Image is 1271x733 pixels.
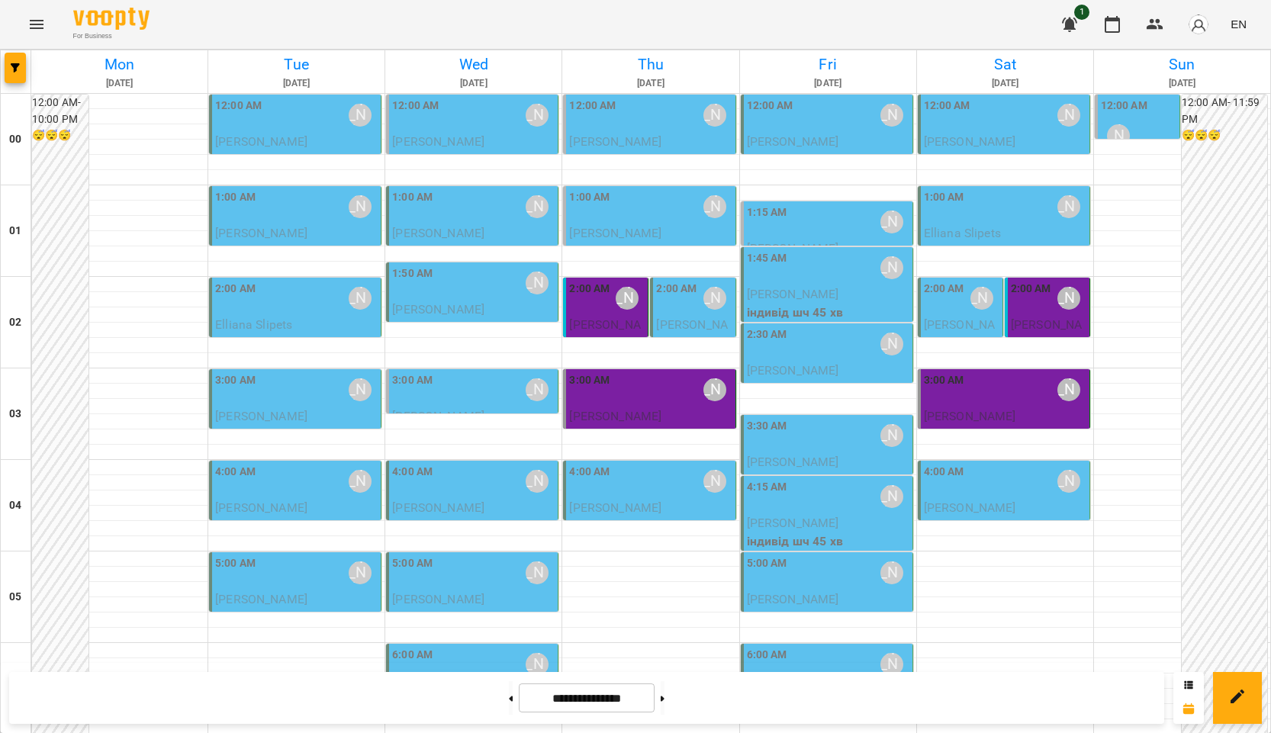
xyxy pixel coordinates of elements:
span: [PERSON_NAME] [569,134,661,149]
h6: [DATE] [919,76,1091,91]
label: 4:00 AM [569,464,610,481]
label: 4:00 AM [392,464,433,481]
label: 12:00 AM [747,98,793,114]
h6: 04 [9,497,21,514]
p: індивід шч англ 45 хв [924,151,1086,169]
p: індивід шч 45 хв [747,304,909,322]
h6: [DATE] [34,76,205,91]
label: 2:30 AM [747,326,787,343]
p: Бронь [924,426,1086,444]
div: Курбанова Софія [703,195,726,218]
span: [PERSON_NAME] [924,409,1016,423]
h6: Mon [34,53,205,76]
div: Курбанова Софія [880,561,903,584]
p: індивід шч 45 хв [215,426,378,444]
div: Курбанова Софія [349,287,372,310]
span: Elliana Slipets [924,226,1001,240]
h6: 00 [9,131,21,148]
label: 2:00 AM [656,281,697,297]
p: індивід шч 45 хв [747,532,909,551]
div: Курбанова Софія [880,333,903,355]
div: Курбанова Софія [1057,195,1080,218]
h6: 01 [9,223,21,240]
span: [PERSON_NAME] [215,592,307,606]
div: Курбанова Софія [703,470,726,493]
label: 1:00 AM [924,189,964,206]
span: [PERSON_NAME] [569,409,661,423]
label: 4:00 AM [215,464,256,481]
div: Курбанова Софія [526,470,549,493]
div: Курбанова Софія [1057,104,1080,127]
label: 1:45 AM [747,250,787,267]
span: [PERSON_NAME] [747,363,839,378]
div: Курбанова Софія [349,561,372,584]
h6: [DATE] [388,76,559,91]
span: [PERSON_NAME] [215,409,307,423]
span: EN [1231,16,1247,32]
div: Курбанова Софія [1057,470,1080,493]
img: Voopty Logo [73,8,150,30]
h6: Sat [919,53,1091,76]
div: Курбанова Софія [880,485,903,508]
h6: 05 [9,589,21,606]
div: Курбанова Софія [526,104,549,127]
h6: [DATE] [211,76,382,91]
div: Курбанова Софія [1057,378,1080,401]
p: індивід МА 45 хв [747,609,909,627]
label: 5:00 AM [392,555,433,572]
h6: 😴😴😴 [32,127,88,144]
label: 6:00 AM [747,647,787,664]
span: [PERSON_NAME] [392,226,484,240]
span: [PERSON_NAME] [924,500,1016,515]
span: 1 [1074,5,1089,20]
span: For Business [73,31,150,41]
span: [PERSON_NAME] [924,134,1016,149]
span: [PERSON_NAME] [656,317,727,350]
label: 3:30 AM [747,418,787,435]
span: [PERSON_NAME] [747,241,839,256]
label: 1:00 AM [392,189,433,206]
div: Курбанова Софія [880,256,903,279]
p: індивід МА 45 хв [392,319,555,337]
h6: [DATE] [742,76,914,91]
span: [PERSON_NAME] [215,134,307,149]
button: Menu [18,6,55,43]
p: індивід МА 45 хв [569,243,732,261]
button: EN [1224,10,1253,38]
p: індивід МА 45 хв [392,609,555,627]
span: [PERSON_NAME] [215,226,307,240]
div: Курбанова Софія [1107,124,1130,147]
label: 3:00 AM [392,372,433,389]
label: 2:00 AM [924,281,964,297]
label: 1:00 AM [569,189,610,206]
label: 12:00 AM [215,98,262,114]
p: індивід МА 45 хв [392,243,555,261]
p: індивід МА 45 хв [215,609,378,627]
div: Курбанова Софія [703,378,726,401]
label: 3:00 AM [924,372,964,389]
span: [PERSON_NAME] [392,134,484,149]
h6: Tue [211,53,382,76]
span: [PERSON_NAME] [215,500,307,515]
div: Курбанова Софія [880,424,903,447]
p: індивід МА 45 хв [569,517,732,535]
p: індивід шч англ 45 хв [747,151,909,169]
div: Курбанова Софія [703,104,726,127]
span: [PERSON_NAME] [747,134,839,149]
span: [PERSON_NAME] [747,592,839,606]
label: 5:00 AM [747,555,787,572]
div: Курбанова Софія [526,195,549,218]
span: [PERSON_NAME] [392,592,484,606]
p: індивід МА 45 хв [569,151,732,169]
div: Курбанова Софія [1057,287,1080,310]
div: Курбанова Софія [526,378,549,401]
p: індивід МА 45 хв [215,334,378,352]
span: [PERSON_NAME] [569,500,661,515]
p: Індивідуальні ма англ 45 [215,243,378,261]
span: [PERSON_NAME] [392,409,484,423]
div: Курбанова Софія [880,653,903,676]
div: Курбанова Софія [616,287,639,310]
label: 1:00 AM [215,189,256,206]
div: Курбанова Софія [526,653,549,676]
span: [PERSON_NAME] [747,516,839,530]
